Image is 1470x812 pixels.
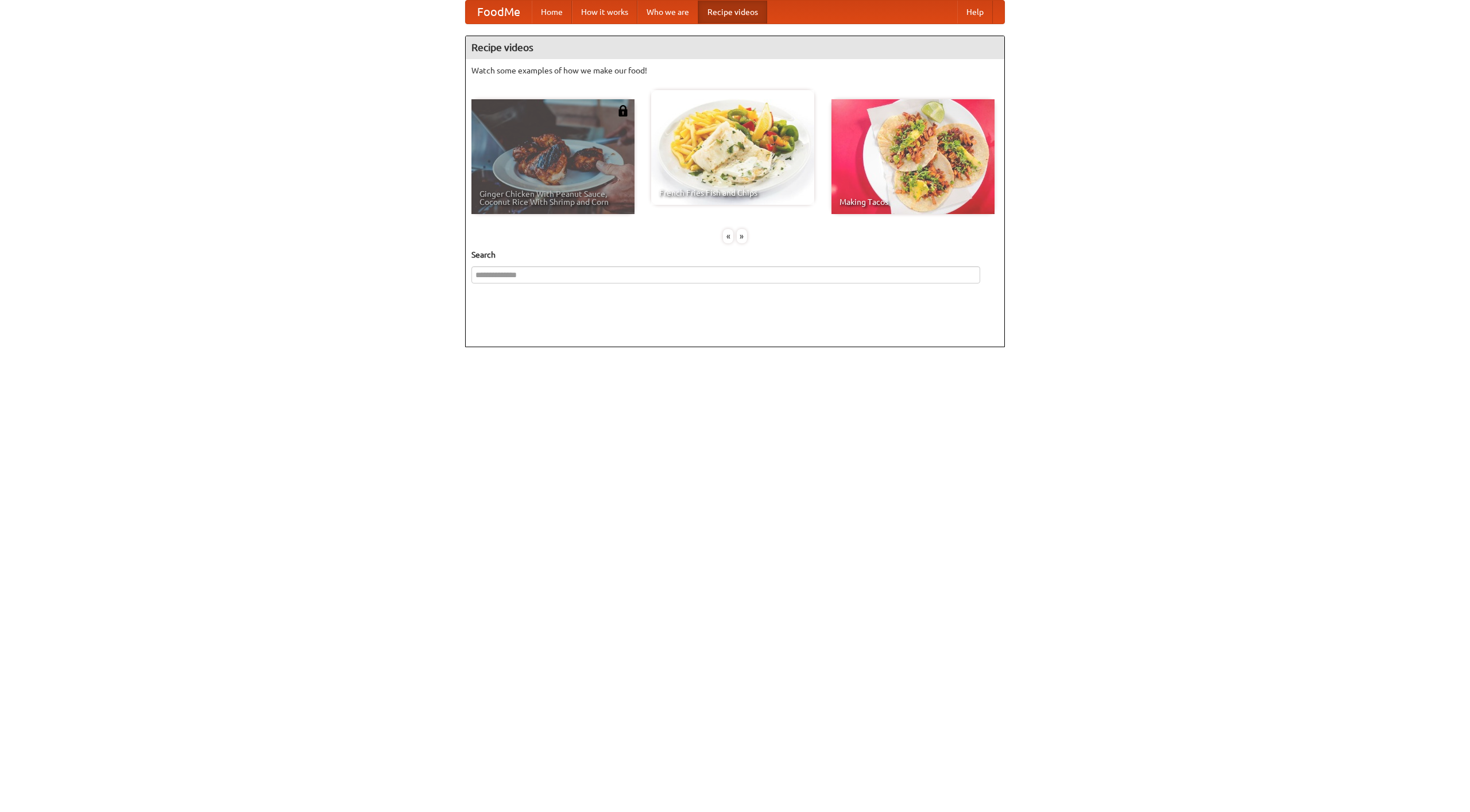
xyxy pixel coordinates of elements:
div: « [723,229,733,243]
a: Who we are [637,1,698,24]
a: Recipe videos [698,1,767,24]
span: Making Tacos [840,198,987,206]
div: » [737,229,747,243]
img: 483408.png [617,105,629,116]
span: French Fries Fish and Chips [659,189,806,197]
a: Help [957,1,993,24]
a: French Fries Fish and Chips [651,90,814,205]
a: Home [532,1,572,24]
a: FoodMe [466,1,532,24]
a: How it works [572,1,637,24]
p: Watch some examples of how we make our food! [471,65,999,76]
h5: Search [471,249,999,261]
a: Making Tacos [831,99,995,214]
h4: Recipe videos [466,36,1004,59]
